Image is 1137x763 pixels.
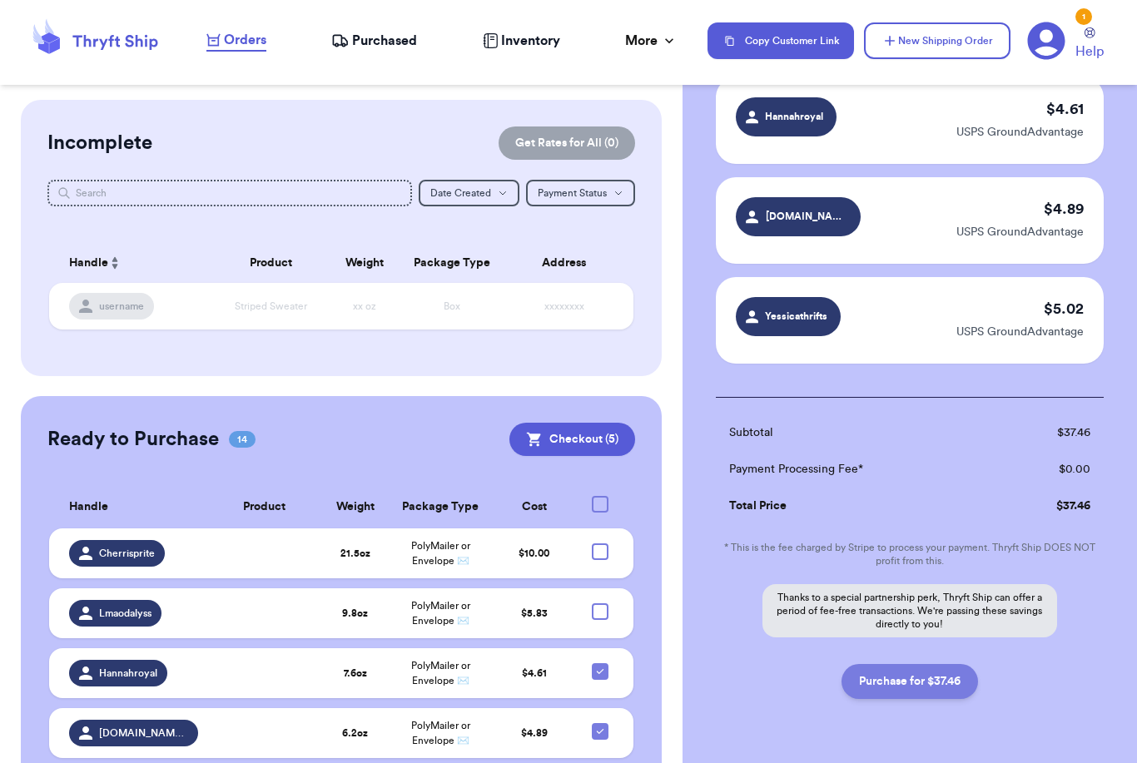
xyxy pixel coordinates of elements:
[1075,27,1104,62] a: Help
[997,414,1104,451] td: $ 37.46
[340,548,370,558] strong: 21.5 oz
[483,31,560,51] a: Inventory
[1075,42,1104,62] span: Help
[544,301,584,311] span: xxxxxxxx
[526,180,635,206] button: Payment Status
[997,488,1104,524] td: $ 37.46
[400,243,504,283] th: Package Type
[522,668,547,678] span: $ 4.61
[99,547,155,560] span: Cherrisprite
[509,423,635,456] button: Checkout (5)
[419,180,519,206] button: Date Created
[519,548,549,558] span: $ 10.00
[492,486,577,528] th: Cost
[625,31,678,51] div: More
[411,721,470,746] span: PolyMailer or Envelope ✉️
[342,728,368,738] strong: 6.2 oz
[47,130,152,156] h2: Incomplete
[411,601,470,626] span: PolyMailer or Envelope ✉️
[108,253,122,273] button: Sort ascending
[235,301,307,311] span: Striped Sweater
[411,661,470,686] span: PolyMailer or Envelope ✉️
[411,541,470,566] span: PolyMailer or Envelope ✉️
[708,22,854,59] button: Copy Customer Link
[69,498,108,516] span: Handle
[538,188,607,198] span: Payment Status
[321,486,390,528] th: Weight
[764,309,828,324] span: Yessicathrifts
[521,728,548,738] span: $ 4.89
[956,224,1084,240] p: USPS GroundAdvantage
[1046,97,1084,121] p: $ 4.61
[716,414,997,451] td: Subtotal
[1044,197,1084,220] p: $ 4.89
[956,324,1084,340] p: USPS GroundAdvantage
[47,180,412,206] input: Search
[521,608,548,618] span: $ 5.83
[501,31,560,51] span: Inventory
[69,255,108,272] span: Handle
[352,31,417,51] span: Purchased
[47,426,219,453] h2: Ready to Purchase
[99,666,157,680] span: Hannahroyal
[763,109,824,124] span: Hannahroyal
[331,31,417,51] a: Purchased
[956,124,1084,141] p: USPS GroundAdvantage
[206,30,266,52] a: Orders
[444,301,460,311] span: Box
[716,488,997,524] td: Total Price
[212,243,329,283] th: Product
[1075,8,1092,25] div: 1
[99,300,144,313] span: username
[330,243,400,283] th: Weight
[864,22,1010,59] button: New Shipping Order
[1044,297,1084,320] p: $ 5.02
[504,243,633,283] th: Address
[762,584,1057,637] p: Thanks to a special partnership perk, Thryft Ship can offer a period of fee-free transactions. We...
[997,451,1104,488] td: $ 0.00
[390,486,492,528] th: Package Type
[353,301,376,311] span: xx oz
[766,209,845,224] span: [DOMAIN_NAME]_vz
[342,608,368,618] strong: 9.8 oz
[99,607,151,620] span: Lmaodalyss
[716,541,1104,567] p: * This is the fee charged by Stripe to process your payment. Thryft Ship DOES NOT profit from this.
[716,451,997,488] td: Payment Processing Fee*
[1027,22,1065,60] a: 1
[842,664,978,699] button: Purchase for $37.46
[99,726,188,740] span: [DOMAIN_NAME]_vz
[430,188,491,198] span: Date Created
[499,126,635,160] button: Get Rates for All (0)
[224,30,266,50] span: Orders
[208,486,321,528] th: Product
[344,668,367,678] strong: 7.6 oz
[229,431,256,448] span: 14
